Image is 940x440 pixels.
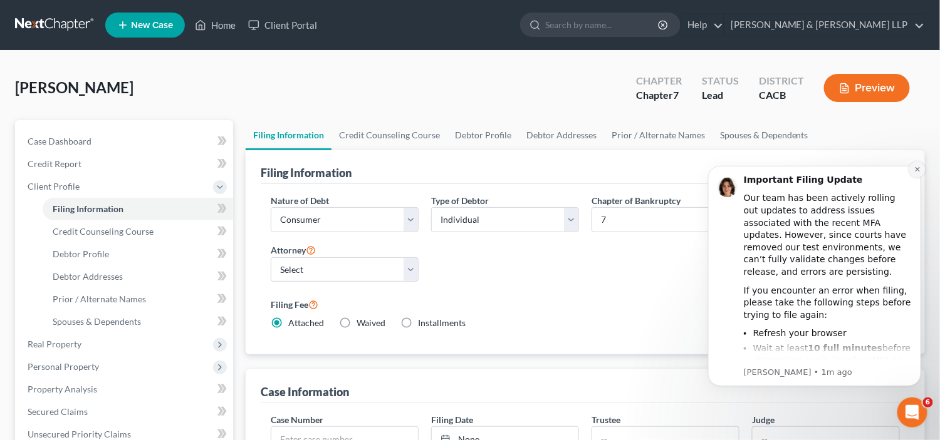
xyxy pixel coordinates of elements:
iframe: Intercom live chat [897,397,927,427]
span: Debtor Addresses [53,271,123,282]
span: 7 [673,89,679,101]
button: Preview [824,74,910,102]
div: Filing Information [261,165,352,180]
a: Debtor Addresses [43,265,233,288]
span: Prior / Alternate Names [53,294,146,304]
a: Property Analysis [18,378,233,401]
span: Attached [288,317,324,328]
label: Trustee [592,413,620,426]
a: [PERSON_NAME] & [PERSON_NAME] LLP [724,14,924,36]
a: Prior / Alternate Names [43,288,233,310]
a: Credit Report [18,153,233,175]
div: Status [702,74,739,88]
span: 6 [923,397,933,407]
a: Filing Information [43,198,233,220]
span: Unsecured Priority Claims [28,429,131,439]
label: Attorney [271,242,316,257]
a: Spouses & Dependents [43,310,233,333]
span: Real Property [28,339,81,349]
div: Chapter [636,74,682,88]
span: Case Dashboard [28,136,91,146]
span: Installments [418,317,466,328]
span: [PERSON_NAME] [15,78,133,96]
a: Case Dashboard [18,130,233,153]
a: Prior / Alternate Names [604,120,713,150]
span: Client Profile [28,181,80,192]
div: Lead [702,88,739,103]
span: Filing Information [53,203,123,214]
a: Credit Counseling Course [332,120,447,150]
span: Personal Property [28,361,99,372]
label: Nature of Debt [271,194,329,207]
a: Debtor Addresses [519,120,604,150]
label: Filing Fee [271,297,900,312]
label: Filing Date [431,413,473,426]
label: Case Number [271,413,323,426]
a: Home [189,14,242,36]
input: Search by name... [545,13,660,36]
div: Case Information [261,384,349,399]
span: Credit Counseling Course [53,226,154,237]
div: District [759,74,804,88]
a: Client Portal [242,14,323,36]
a: Help [681,14,723,36]
a: Secured Claims [18,401,233,423]
span: Credit Report [28,158,81,169]
span: Property Analysis [28,384,97,394]
span: Spouses & Dependents [53,316,141,327]
div: Chapter [636,88,682,103]
label: Chapter of Bankruptcy [592,194,681,207]
span: Waived [357,317,385,328]
label: Type of Debtor [431,194,489,207]
span: Secured Claims [28,406,88,417]
a: Spouses & Dependents [713,120,816,150]
a: Debtor Profile [447,120,519,150]
span: New Case [131,21,173,30]
a: Debtor Profile [43,243,233,265]
div: CACB [759,88,804,103]
iframe: Intercom notifications message [689,151,940,434]
span: Debtor Profile [53,248,109,259]
a: Filing Information [246,120,332,150]
a: Credit Counseling Course [43,220,233,243]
